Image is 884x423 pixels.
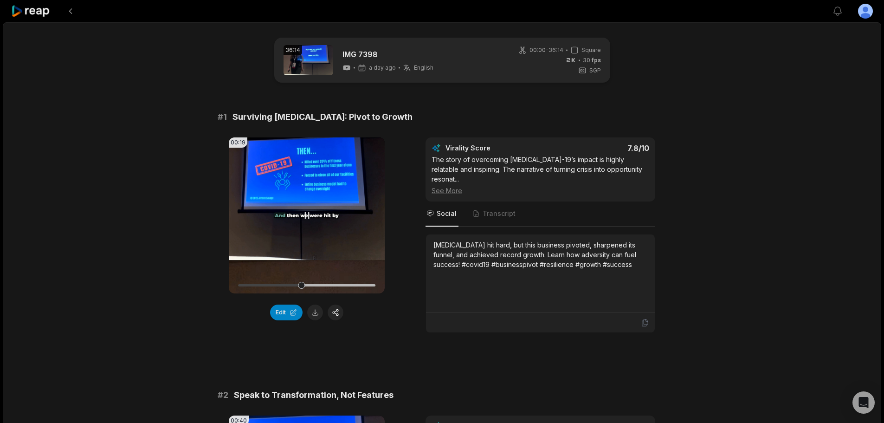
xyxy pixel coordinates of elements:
span: SGP [589,66,601,75]
a: IMG 7398 [342,49,433,60]
div: [MEDICAL_DATA] hit hard, but this business pivoted, sharpened its funnel, and achieved record gro... [433,240,647,269]
span: Square [581,46,601,54]
nav: Tabs [426,202,655,227]
span: a day ago [369,64,396,72]
span: 30 [583,56,601,65]
span: English [414,64,433,72]
span: Surviving [MEDICAL_DATA]: Pivot to Growth [232,111,413,124]
span: 00:00 - 36:14 [529,46,563,54]
div: 7.8 /10 [550,143,650,153]
span: Speak to Transformation, Not Features [234,389,394,402]
div: The story of overcoming [MEDICAL_DATA]-19’s impact is highly relatable and inspiring. The narrati... [432,155,649,195]
div: Virality Score [445,143,545,153]
span: Transcript [483,209,516,218]
span: # 1 [218,111,227,124]
span: # 2 [218,389,228,402]
span: fps [592,57,601,64]
div: See More [432,186,649,195]
span: Social [437,209,457,218]
video: Your browser does not support mp4 format. [229,137,385,293]
div: Open Intercom Messenger [852,391,875,414]
button: Edit [270,305,303,320]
